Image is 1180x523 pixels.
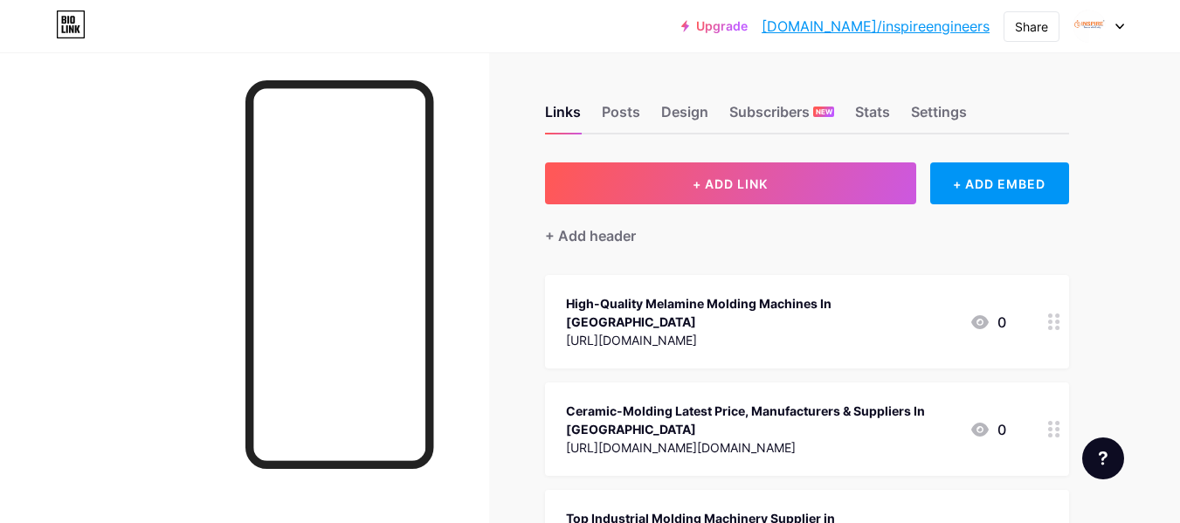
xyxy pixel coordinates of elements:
[602,101,640,133] div: Posts
[681,19,748,33] a: Upgrade
[566,331,956,349] div: [URL][DOMAIN_NAME]
[566,402,956,438] div: Ceramic-Molding Latest Price, Manufacturers & Suppliers In [GEOGRAPHIC_DATA]
[566,294,956,331] div: High-Quality Melamine Molding Machines In [GEOGRAPHIC_DATA]
[661,101,708,133] div: Design
[970,312,1006,333] div: 0
[1073,10,1106,43] img: inspireengineers
[566,438,956,457] div: [URL][DOMAIN_NAME][DOMAIN_NAME]
[693,176,768,191] span: + ADD LINK
[970,419,1006,440] div: 0
[911,101,967,133] div: Settings
[545,225,636,246] div: + Add header
[855,101,890,133] div: Stats
[545,101,581,133] div: Links
[930,162,1069,204] div: + ADD EMBED
[729,101,834,133] div: Subscribers
[816,107,832,117] span: NEW
[762,16,990,37] a: [DOMAIN_NAME]/inspireengineers
[545,162,916,204] button: + ADD LINK
[1015,17,1048,36] div: Share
